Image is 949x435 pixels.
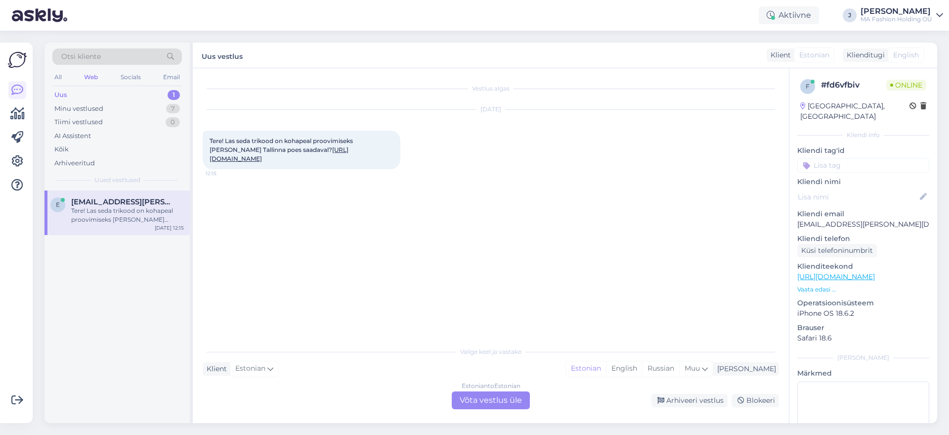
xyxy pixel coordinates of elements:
[886,80,926,91] span: Online
[797,272,875,281] a: [URL][DOMAIN_NAME]
[893,50,919,60] span: English
[767,50,791,60] div: Klient
[797,298,929,308] p: Operatsioonisüsteem
[56,201,60,208] span: E
[821,79,886,91] div: # fd6vfbiv
[843,8,857,22] div: J
[54,131,91,141] div: AI Assistent
[82,71,100,84] div: Web
[797,261,929,272] p: Klienditeekond
[797,234,929,244] p: Kliendi telefon
[94,176,140,185] span: Uued vestlused
[166,104,180,114] div: 7
[800,101,909,122] div: [GEOGRAPHIC_DATA], [GEOGRAPHIC_DATA]
[797,177,929,187] p: Kliendi nimi
[235,363,265,374] span: Estonian
[797,353,929,362] div: [PERSON_NAME]
[797,131,929,140] div: Kliendi info
[642,361,679,376] div: Russian
[606,361,642,376] div: English
[210,137,354,162] span: Tere! Las seda trikood on kohapeal proovimiseks [PERSON_NAME] Tallinna poes saadaval?
[71,206,184,224] div: Tere! Las seda trikood on kohapeal proovimiseks [PERSON_NAME] Tallinna poes saadaval? [URL][DOMAI...
[203,105,779,114] div: [DATE]
[797,323,929,333] p: Brauser
[797,219,929,230] p: [EMAIL_ADDRESS][PERSON_NAME][DOMAIN_NAME]
[54,90,67,100] div: Uus
[797,285,929,294] p: Vaata edasi ...
[52,71,64,84] div: All
[54,158,95,168] div: Arhiveeritud
[462,382,520,390] div: Estonian to Estonian
[713,364,776,374] div: [PERSON_NAME]
[797,209,929,219] p: Kliendi email
[202,48,243,62] label: Uus vestlus
[203,364,227,374] div: Klient
[54,145,69,154] div: Kõik
[799,50,829,60] span: Estonian
[861,7,932,15] div: [PERSON_NAME]
[651,394,728,407] div: Arhiveeri vestlus
[161,71,182,84] div: Email
[798,192,918,202] input: Lisa nimi
[54,104,103,114] div: Minu vestlused
[685,364,700,373] span: Muu
[203,347,779,356] div: Valige keel ja vastake
[203,84,779,93] div: Vestlus algas
[566,361,606,376] div: Estonian
[119,71,143,84] div: Socials
[166,117,180,127] div: 0
[206,170,243,177] span: 12:15
[452,391,530,409] div: Võta vestlus üle
[861,15,932,23] div: MA Fashion Holding OÜ
[759,6,819,24] div: Aktiivne
[797,145,929,156] p: Kliendi tag'id
[8,50,27,69] img: Askly Logo
[797,333,929,343] p: Safari 18.6
[797,368,929,379] p: Märkmed
[71,197,174,206] span: Eeva.schneider@gmail.com
[797,244,877,257] div: Küsi telefoninumbrit
[797,158,929,173] input: Lisa tag
[843,50,885,60] div: Klienditugi
[155,224,184,232] div: [DATE] 12:15
[732,394,779,407] div: Blokeeri
[54,117,103,127] div: Tiimi vestlused
[861,7,943,23] a: [PERSON_NAME]MA Fashion Holding OÜ
[806,83,810,90] span: f
[797,308,929,319] p: iPhone OS 18.6.2
[61,51,101,62] span: Otsi kliente
[168,90,180,100] div: 1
